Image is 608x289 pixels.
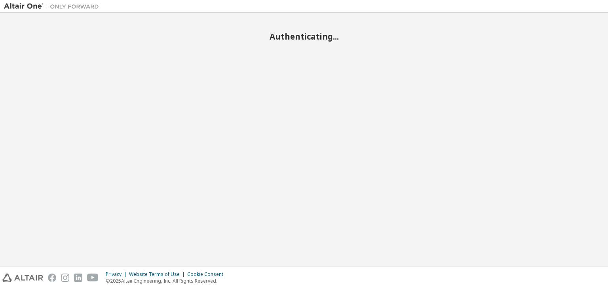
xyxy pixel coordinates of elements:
[87,274,99,282] img: youtube.svg
[187,271,228,278] div: Cookie Consent
[48,274,56,282] img: facebook.svg
[106,271,129,278] div: Privacy
[74,274,82,282] img: linkedin.svg
[61,274,69,282] img: instagram.svg
[2,274,43,282] img: altair_logo.svg
[106,278,228,284] p: © 2025 Altair Engineering, Inc. All Rights Reserved.
[4,31,604,42] h2: Authenticating...
[129,271,187,278] div: Website Terms of Use
[4,2,103,10] img: Altair One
